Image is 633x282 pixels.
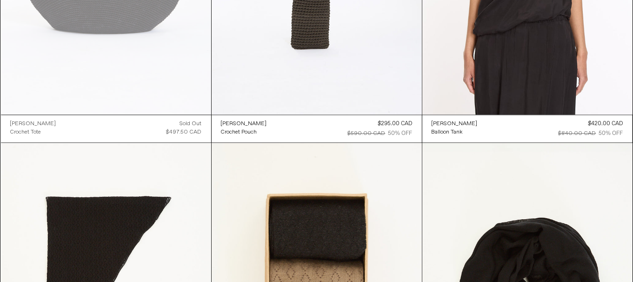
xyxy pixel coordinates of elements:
[559,129,596,138] div: $840.00 CAD
[221,128,267,136] a: Crochet Pouch
[348,129,386,138] div: $590.00 CAD
[10,120,56,128] a: [PERSON_NAME]
[378,120,413,128] div: $295.00 CAD
[10,128,56,136] a: Crochet Tote
[180,120,202,128] div: Sold out
[10,128,41,136] div: Crochet Tote
[432,128,463,136] div: Balloon Tank
[167,128,202,136] div: $497.50 CAD
[432,120,478,128] a: [PERSON_NAME]
[432,128,478,136] a: Balloon Tank
[599,129,623,138] div: 50% OFF
[388,129,413,138] div: 50% OFF
[588,120,623,128] div: $420.00 CAD
[221,128,257,136] div: Crochet Pouch
[221,120,267,128] a: [PERSON_NAME]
